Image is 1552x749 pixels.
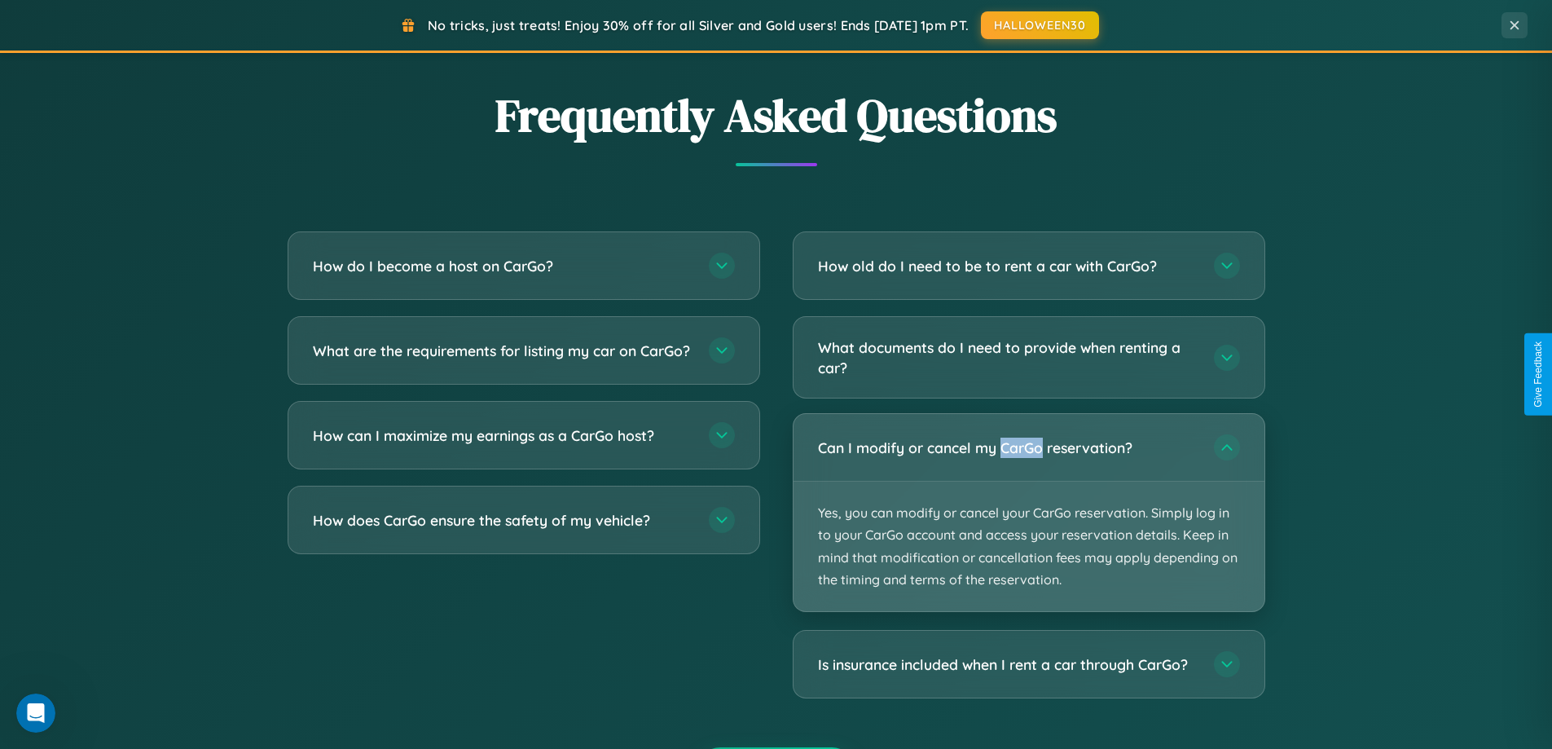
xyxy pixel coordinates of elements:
h3: How old do I need to be to rent a car with CarGo? [818,256,1198,276]
p: Yes, you can modify or cancel your CarGo reservation. Simply log in to your CarGo account and acc... [794,482,1264,611]
h2: Frequently Asked Questions [288,84,1265,147]
h3: How can I maximize my earnings as a CarGo host? [313,425,692,446]
h3: Can I modify or cancel my CarGo reservation? [818,438,1198,458]
span: No tricks, just treats! Enjoy 30% off for all Silver and Gold users! Ends [DATE] 1pm PT. [428,17,969,33]
h3: Is insurance included when I rent a car through CarGo? [818,654,1198,675]
div: Give Feedback [1532,341,1544,408]
h3: How do I become a host on CarGo? [313,256,692,276]
h3: How does CarGo ensure the safety of my vehicle? [313,510,692,531]
h3: What are the requirements for listing my car on CarGo? [313,341,692,361]
h3: What documents do I need to provide when renting a car? [818,337,1198,377]
iframe: Intercom live chat [16,694,55,733]
button: HALLOWEEN30 [981,11,1099,39]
